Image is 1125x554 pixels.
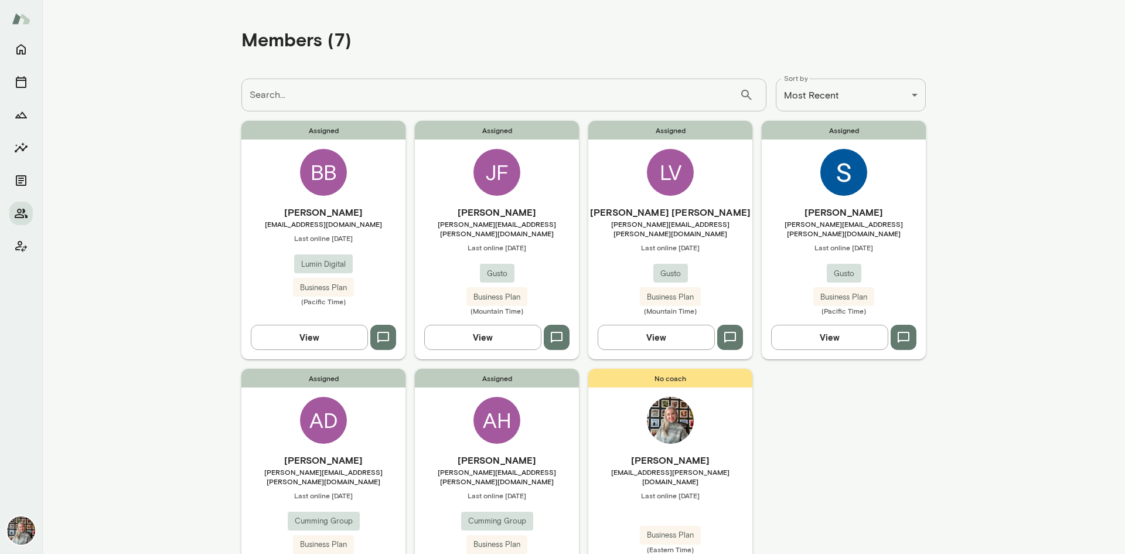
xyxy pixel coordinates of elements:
span: Assigned [588,121,752,140]
div: JF [473,149,520,196]
button: Sessions [9,70,33,94]
span: Business Plan [640,529,701,541]
span: Last online [DATE] [762,243,926,252]
h6: [PERSON_NAME] [588,453,752,467]
h6: [PERSON_NAME] [415,453,579,467]
span: [EMAIL_ADDRESS][PERSON_NAME][DOMAIN_NAME] [588,467,752,486]
span: Cumming Group [461,515,533,527]
span: (Mountain Time) [415,306,579,315]
button: Home [9,38,33,61]
span: Assigned [415,369,579,388]
span: Assigned [241,121,405,140]
span: Business Plan [466,291,527,303]
span: [PERSON_NAME][EMAIL_ADDRESS][PERSON_NAME][DOMAIN_NAME] [762,219,926,238]
span: No coach [588,369,752,388]
span: Lumin Digital [294,259,353,270]
span: (Mountain Time) [588,306,752,315]
img: Mento [12,8,30,30]
span: Last online [DATE] [588,243,752,252]
h6: [PERSON_NAME] [241,453,405,467]
button: Client app [9,234,33,258]
span: Business Plan [293,539,354,550]
h6: [PERSON_NAME] [415,205,579,219]
span: Last online [DATE] [588,491,752,500]
span: Assigned [762,121,926,140]
button: View [771,325,888,349]
h6: [PERSON_NAME] [762,205,926,219]
div: LV [647,149,694,196]
h6: [PERSON_NAME] [PERSON_NAME] [588,205,752,219]
span: Cumming Group [288,515,360,527]
span: Assigned [241,369,405,388]
span: Gusto [827,268,861,280]
button: Documents [9,169,33,192]
span: Business Plan [813,291,874,303]
span: (Pacific Time) [241,297,405,306]
span: Business Plan [640,291,701,303]
span: Business Plan [293,282,354,294]
span: [PERSON_NAME][EMAIL_ADDRESS][PERSON_NAME][DOMAIN_NAME] [415,467,579,486]
span: (Eastern Time) [588,545,752,554]
span: Last online [DATE] [415,491,579,500]
span: [PERSON_NAME][EMAIL_ADDRESS][PERSON_NAME][DOMAIN_NAME] [241,467,405,486]
div: BB [300,149,347,196]
button: View [598,325,715,349]
span: (Pacific Time) [762,306,926,315]
span: [PERSON_NAME][EMAIL_ADDRESS][PERSON_NAME][DOMAIN_NAME] [415,219,579,238]
span: Assigned [415,121,579,140]
button: View [251,325,368,349]
h4: Members (7) [241,28,352,50]
span: Gusto [653,268,688,280]
span: [PERSON_NAME][EMAIL_ADDRESS][PERSON_NAME][DOMAIN_NAME] [588,219,752,238]
span: Last online [DATE] [415,243,579,252]
img: Sandra Jirous [820,149,867,196]
span: Last online [DATE] [241,491,405,500]
span: Gusto [480,268,514,280]
span: Last online [DATE] [241,233,405,243]
div: AD [300,397,347,444]
button: Growth Plan [9,103,33,127]
img: Tricia Maggio [647,397,694,444]
label: Sort by [784,73,808,83]
img: Tricia Maggio [7,516,35,545]
div: AH [473,397,520,444]
span: [EMAIL_ADDRESS][DOMAIN_NAME] [241,219,405,229]
span: Business Plan [466,539,527,550]
div: Most Recent [776,79,926,111]
button: View [424,325,541,349]
button: Insights [9,136,33,159]
button: Members [9,202,33,225]
h6: [PERSON_NAME] [241,205,405,219]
